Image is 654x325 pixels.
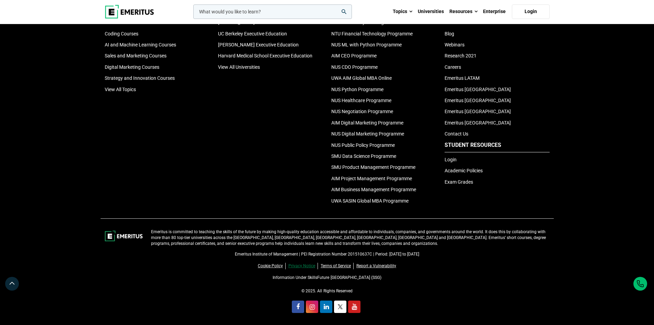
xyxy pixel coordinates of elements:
[512,4,550,19] a: Login
[331,75,392,81] a: UWA AIM Global MBA Online
[445,42,464,47] a: Webinars
[306,301,318,313] a: instagram
[331,131,404,137] a: NUS Digital Marketing Programme
[258,263,286,269] a: Cookie Policy
[445,31,454,36] a: Blog
[218,31,287,36] a: UC Berkeley Executive Education
[356,263,396,269] a: Report a Vulnerability
[193,4,352,19] input: woocommerce-product-search-field-0
[445,64,461,70] a: Careers
[105,87,136,92] a: View All Topics
[331,31,413,36] a: NTU Financial Technology Programme
[331,198,409,204] a: UWA SASIN Global MBA Programme
[445,120,511,126] a: Emeritus [GEOGRAPHIC_DATA]
[105,288,550,294] p: © 2025. All Rights Reserved
[105,31,138,36] a: Coding Courses
[331,53,377,58] a: AIM CEO Programme
[331,98,391,103] a: NUS Healthcare Programme
[218,42,299,47] a: [PERSON_NAME] Executive Education
[151,229,550,246] p: Emeritus is committed to teaching the skills of the future by making high-quality education acces...
[105,64,159,70] a: Digital Marketing Courses
[321,263,354,269] a: Terms of Service
[331,187,416,192] a: AIM Business Management Programme
[331,87,383,92] a: NUS Python Programme
[445,157,457,162] a: Login
[445,109,511,114] a: Emeritus [GEOGRAPHIC_DATA]
[348,301,360,313] a: youtube
[445,168,483,173] a: Academic Policies
[331,42,402,47] a: NUS ML with Python Programme
[218,53,312,58] a: Harvard Medical School Executive Education
[105,53,167,58] a: Sales and Marketing Courses
[334,301,346,313] a: twitter
[292,301,304,313] a: facebook
[331,164,415,170] a: SMU Product Management Programme
[445,53,477,58] a: Research 2021
[331,64,378,70] a: NUS CDO Programme
[105,229,143,243] img: footer-logo
[273,275,381,280] a: Information Under SkillsFuture [GEOGRAPHIC_DATA] (SSG)
[105,75,175,81] a: Strategy and Innovation Courses
[105,42,176,47] a: AI and Machine Learning Courses
[445,179,473,185] a: Exam Grades
[331,109,393,114] a: NUS Negotiation Programme
[331,142,395,148] a: NUS Public Policy Programme
[445,131,468,137] a: Contact Us
[445,75,480,81] a: Emeritus LATAM
[445,87,511,92] a: Emeritus [GEOGRAPHIC_DATA]
[445,98,511,103] a: Emeritus [GEOGRAPHIC_DATA]
[338,304,343,309] img: twitter
[288,263,318,269] a: Privacy Notice
[331,120,403,126] a: AIM Digital Marketing Programme
[331,176,412,181] a: AIM Project Management Programme
[320,301,332,313] a: linkedin
[331,153,396,159] a: SMU Data Science Programme
[218,64,260,70] a: View All Universities
[105,251,550,257] p: Emeritus Institute of Management | PEI Registration Number 201510637C | Period: [DATE] to [DATE]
